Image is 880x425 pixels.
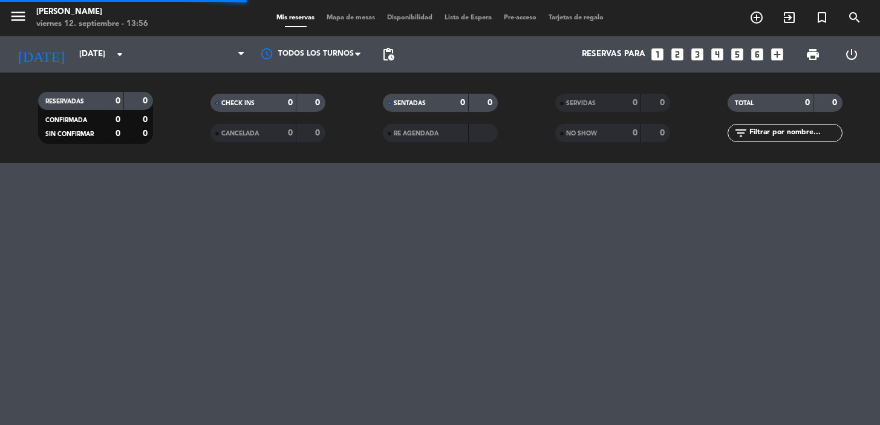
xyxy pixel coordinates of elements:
[112,47,127,62] i: arrow_drop_down
[270,15,321,21] span: Mis reservas
[116,97,120,105] strong: 0
[660,129,667,137] strong: 0
[806,47,820,62] span: print
[633,99,637,107] strong: 0
[36,18,148,30] div: viernes 12. septiembre - 13:56
[847,10,862,25] i: search
[782,10,797,25] i: exit_to_app
[9,7,27,30] button: menu
[315,99,322,107] strong: 0
[116,129,120,138] strong: 0
[221,100,255,106] span: CHECK INS
[321,15,381,21] span: Mapa de mesas
[288,99,293,107] strong: 0
[45,131,94,137] span: SIN CONFIRMAR
[815,10,829,25] i: turned_in_not
[143,115,150,124] strong: 0
[709,47,725,62] i: looks_4
[633,129,637,137] strong: 0
[566,100,596,106] span: SERVIDAS
[116,115,120,124] strong: 0
[729,47,745,62] i: looks_5
[315,129,322,137] strong: 0
[36,6,148,18] div: [PERSON_NAME]
[832,99,839,107] strong: 0
[749,10,764,25] i: add_circle_outline
[805,99,810,107] strong: 0
[735,100,754,106] span: TOTAL
[543,15,610,21] span: Tarjetas de regalo
[832,36,871,73] div: LOG OUT
[143,129,150,138] strong: 0
[660,99,667,107] strong: 0
[381,15,438,21] span: Disponibilidad
[769,47,785,62] i: add_box
[288,129,293,137] strong: 0
[381,47,396,62] span: pending_actions
[9,7,27,25] i: menu
[221,131,259,137] span: CANCELADA
[460,99,465,107] strong: 0
[734,126,748,140] i: filter_list
[143,97,150,105] strong: 0
[749,47,765,62] i: looks_6
[689,47,705,62] i: looks_3
[650,47,665,62] i: looks_one
[844,47,859,62] i: power_settings_new
[438,15,498,21] span: Lista de Espera
[582,50,645,59] span: Reservas para
[487,99,495,107] strong: 0
[9,41,73,68] i: [DATE]
[498,15,543,21] span: Pre-acceso
[670,47,685,62] i: looks_two
[45,117,87,123] span: CONFIRMADA
[45,99,84,105] span: RESERVADAS
[394,131,438,137] span: RE AGENDADA
[394,100,426,106] span: SENTADAS
[566,131,597,137] span: NO SHOW
[748,126,842,140] input: Filtrar por nombre...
